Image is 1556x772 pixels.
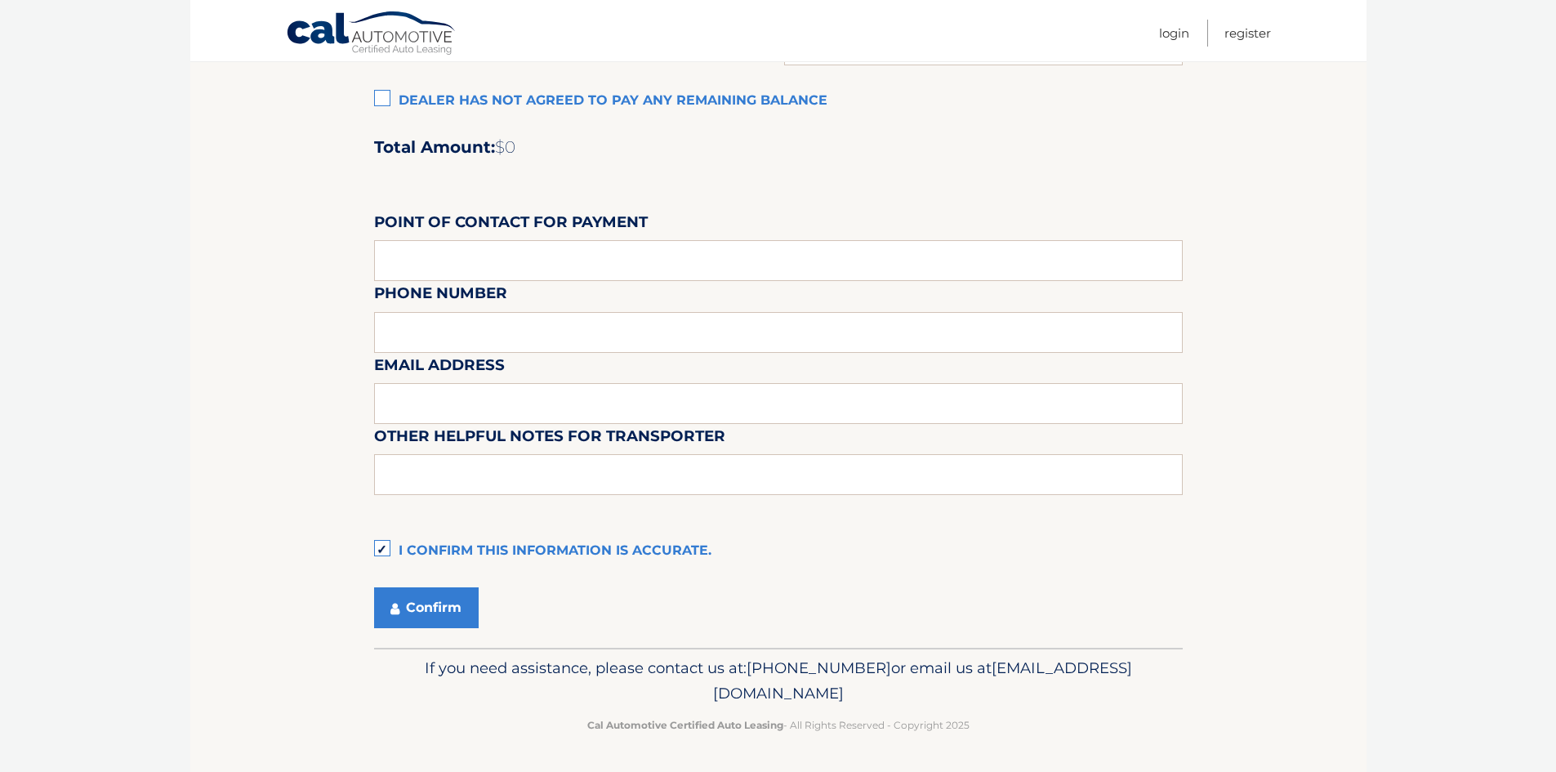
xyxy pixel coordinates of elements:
p: - All Rights Reserved - Copyright 2025 [385,716,1172,734]
label: Dealer has not agreed to pay any remaining balance [374,85,1183,118]
strong: Cal Automotive Certified Auto Leasing [587,719,783,731]
h2: Total Amount: [374,137,1183,158]
label: I confirm this information is accurate. [374,535,1183,568]
span: [PHONE_NUMBER] [747,658,891,677]
p: If you need assistance, please contact us at: or email us at [385,655,1172,707]
a: Cal Automotive [286,11,457,58]
label: Point of Contact for Payment [374,210,648,240]
label: Other helpful notes for transporter [374,424,725,454]
a: Register [1224,20,1271,47]
a: Login [1159,20,1189,47]
span: $0 [495,137,515,157]
label: Email Address [374,353,505,383]
button: Confirm [374,587,479,628]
